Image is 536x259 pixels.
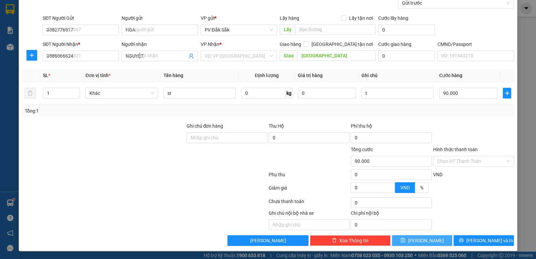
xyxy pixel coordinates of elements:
[201,42,219,47] span: VP Nhận
[187,123,223,129] label: Ghi chú đơn hàng
[295,24,376,35] input: Dọc đường
[392,235,452,246] button: save[PERSON_NAME]
[359,69,437,82] th: Ghi chú
[351,147,373,152] span: Tổng cước
[503,90,511,96] span: plus
[459,238,464,243] span: printer
[25,88,36,99] button: delete
[438,41,514,48] div: CMND/Passport
[378,42,411,47] label: Cước giao hàng
[255,73,279,78] span: Định lượng
[189,53,194,59] span: user-add
[286,88,292,99] span: kg
[433,147,478,152] label: Hình thức thanh toán
[420,185,423,190] span: %
[454,235,514,246] button: printer[PERSON_NAME] và In
[269,219,349,230] input: Nhập ghi chú
[378,51,435,61] input: Cước giao hàng
[351,122,431,132] div: Phí thu hộ
[89,88,154,98] span: Khác
[351,209,431,219] div: Chi phí nội bộ
[122,41,198,48] div: Người nhận
[268,171,350,183] div: Phụ thu
[250,237,286,244] span: [PERSON_NAME]
[163,73,183,78] span: Tên hàng
[297,50,376,61] input: Dọc đường
[268,198,350,209] div: Chưa thanh toán
[433,172,443,177] span: VND
[298,88,356,99] input: 0
[187,132,267,143] input: Ghi chú đơn hàng
[439,73,462,78] span: Cước hàng
[43,14,119,22] div: SĐT Người Gửi
[43,73,48,78] span: SL
[26,50,37,61] button: plus
[85,73,111,78] span: Đơn vị tính
[309,41,376,48] span: [GEOGRAPHIC_DATA] tận nơi
[332,238,337,243] span: delete
[339,237,368,244] span: Xóa Thông tin
[27,53,37,58] span: plus
[503,88,511,99] button: plus
[163,88,236,99] input: VD: Bàn, Ghế
[43,41,119,48] div: SĐT Người Nhận
[25,107,207,115] div: Tổng: 1
[408,237,444,244] span: [PERSON_NAME]
[361,88,434,99] input: Ghi Chú
[201,14,277,22] div: VP gửi
[280,42,301,47] span: Giao hàng
[280,24,295,35] span: Lấy
[466,237,513,244] span: [PERSON_NAME] và In
[400,185,410,190] span: VND
[269,123,284,129] span: Thu Hộ
[346,14,376,22] span: Lấy tận nơi
[268,184,350,196] div: Giảm giá
[378,15,408,21] label: Cước lấy hàng
[280,50,297,61] span: Giao
[122,14,198,22] div: Người gửi
[227,235,308,246] button: [PERSON_NAME]
[310,235,391,246] button: deleteXóa Thông tin
[205,25,273,35] span: PV Đắk Sắk
[269,209,349,219] div: Ghi chú nội bộ nhà xe
[298,73,323,78] span: Giá trị hàng
[378,24,435,35] input: Cước lấy hàng
[401,238,405,243] span: save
